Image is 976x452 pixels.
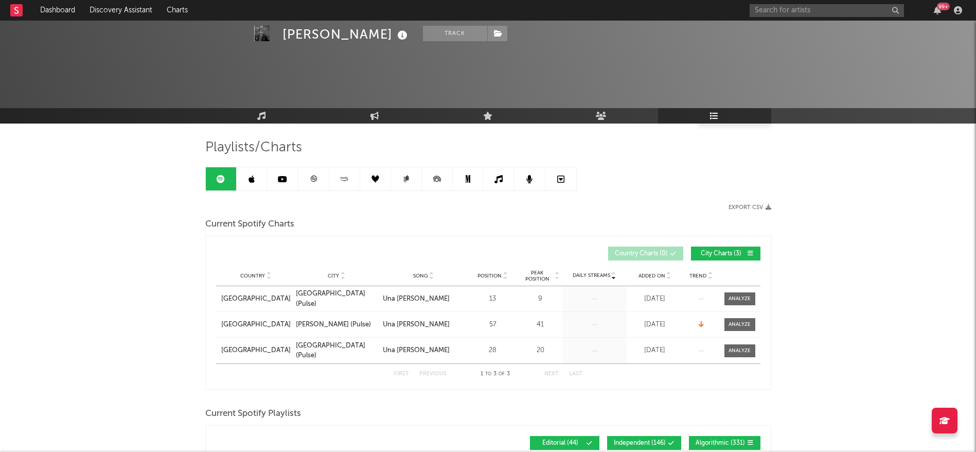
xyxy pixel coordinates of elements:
[691,247,760,260] button: City Charts(3)
[629,294,681,304] div: [DATE]
[470,320,516,330] div: 57
[521,294,560,304] div: 9
[608,247,683,260] button: Country Charts(0)
[205,218,294,231] span: Current Spotify Charts
[499,372,505,376] span: of
[477,273,502,279] span: Position
[689,436,760,450] button: Algorithmic(331)
[296,320,378,330] a: [PERSON_NAME] (Pulse)
[934,6,941,14] button: 99+
[530,436,599,450] button: Editorial(44)
[423,26,487,41] button: Track
[383,345,450,356] div: Una [PERSON_NAME]
[221,345,291,356] a: [GEOGRAPHIC_DATA]
[638,273,665,279] span: Added On
[470,345,516,356] div: 28
[383,294,465,304] a: Una [PERSON_NAME]
[383,294,450,304] div: Una [PERSON_NAME]
[383,320,450,330] div: Una [PERSON_NAME]
[221,320,291,330] a: [GEOGRAPHIC_DATA]
[698,251,745,257] span: City Charts ( 3 )
[296,341,378,361] a: [GEOGRAPHIC_DATA] (Pulse)
[205,408,301,420] span: Current Spotify Playlists
[296,320,371,330] div: [PERSON_NAME] (Pulse)
[696,440,745,446] span: Algorithmic ( 331 )
[467,368,524,380] div: 1 3 3
[521,270,554,282] span: Peak Position
[937,3,950,10] div: 99 +
[689,273,706,279] span: Trend
[205,142,302,154] span: Playlists/Charts
[383,320,465,330] a: Una [PERSON_NAME]
[569,371,582,377] button: Last
[221,294,291,304] a: [GEOGRAPHIC_DATA]
[394,371,409,377] button: First
[537,440,584,446] span: Editorial ( 44 )
[629,320,681,330] div: [DATE]
[544,371,559,377] button: Next
[573,272,610,280] span: Daily Streams
[750,4,904,17] input: Search for artists
[383,345,465,356] a: Una [PERSON_NAME]
[615,251,668,257] span: Country Charts ( 0 )
[607,436,681,450] button: Independent(146)
[729,204,771,211] button: Export CSV
[296,289,378,309] a: [GEOGRAPHIC_DATA] (Pulse)
[470,294,516,304] div: 13
[521,345,560,356] div: 20
[328,273,339,279] span: City
[240,273,265,279] span: Country
[485,372,491,376] span: to
[419,371,447,377] button: Previous
[629,345,681,356] div: [DATE]
[614,440,666,446] span: Independent ( 146 )
[282,26,410,43] div: [PERSON_NAME]
[521,320,560,330] div: 41
[413,273,428,279] span: Song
